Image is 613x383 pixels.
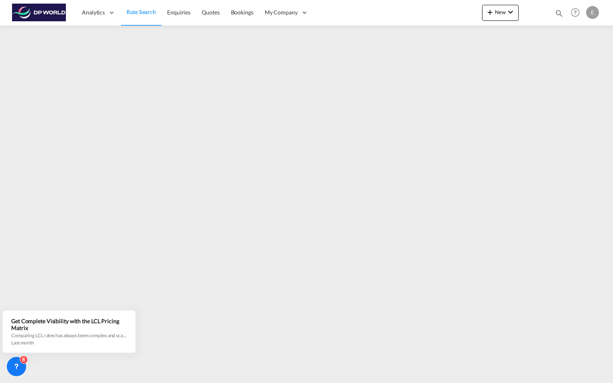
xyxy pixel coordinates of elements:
div: E [586,6,599,19]
img: c08ca190194411f088ed0f3ba295208c.png [12,4,66,22]
span: Rate Search [127,8,156,15]
md-icon: icon-magnify [555,9,564,18]
span: Help [568,6,582,19]
md-icon: icon-chevron-down [506,7,515,17]
span: New [485,9,515,15]
span: Quotes [202,9,219,16]
div: Help [568,6,586,20]
button: icon-plus 400-fgNewicon-chevron-down [482,5,519,21]
span: My Company [265,8,298,16]
span: Enquiries [167,9,190,16]
div: icon-magnify [555,9,564,21]
span: Analytics [82,8,105,16]
md-icon: icon-plus 400-fg [485,7,495,17]
span: Bookings [231,9,253,16]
